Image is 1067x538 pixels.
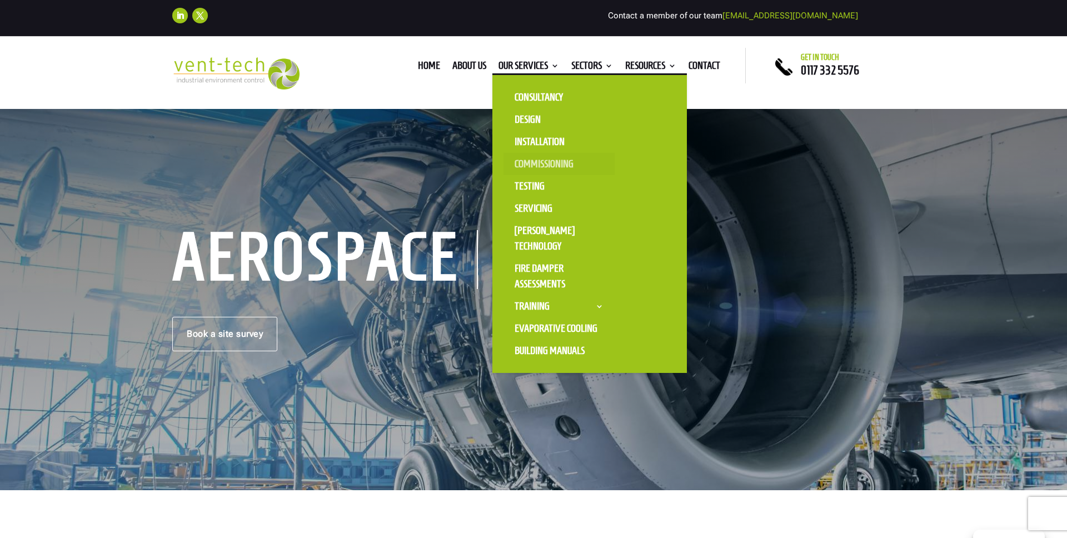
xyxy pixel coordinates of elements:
[192,8,208,23] a: Follow on X
[722,11,858,21] a: [EMAIL_ADDRESS][DOMAIN_NAME]
[452,62,486,74] a: About us
[503,317,615,340] a: Evaporative Cooling
[503,175,615,197] a: Testing
[801,63,859,77] a: 0117 332 5576
[172,317,277,351] a: Book a site survey
[503,131,615,153] a: Installation
[801,53,839,62] span: Get in touch
[503,153,615,175] a: Commissioning
[503,340,615,362] a: Building Manuals
[503,220,615,257] a: [PERSON_NAME] Technology
[172,8,188,23] a: Follow on LinkedIn
[503,108,615,131] a: Design
[172,230,478,289] h1: Aerospace
[503,257,615,295] a: Fire Damper Assessments
[503,295,615,317] a: Training
[608,11,858,21] span: Contact a member of our team
[498,62,559,74] a: Our Services
[503,197,615,220] a: Servicing
[689,62,720,74] a: Contact
[625,62,676,74] a: Resources
[418,62,440,74] a: Home
[571,62,613,74] a: Sectors
[172,57,300,90] img: 2023-09-27T08_35_16.549ZVENT-TECH---Clear-background
[503,86,615,108] a: Consultancy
